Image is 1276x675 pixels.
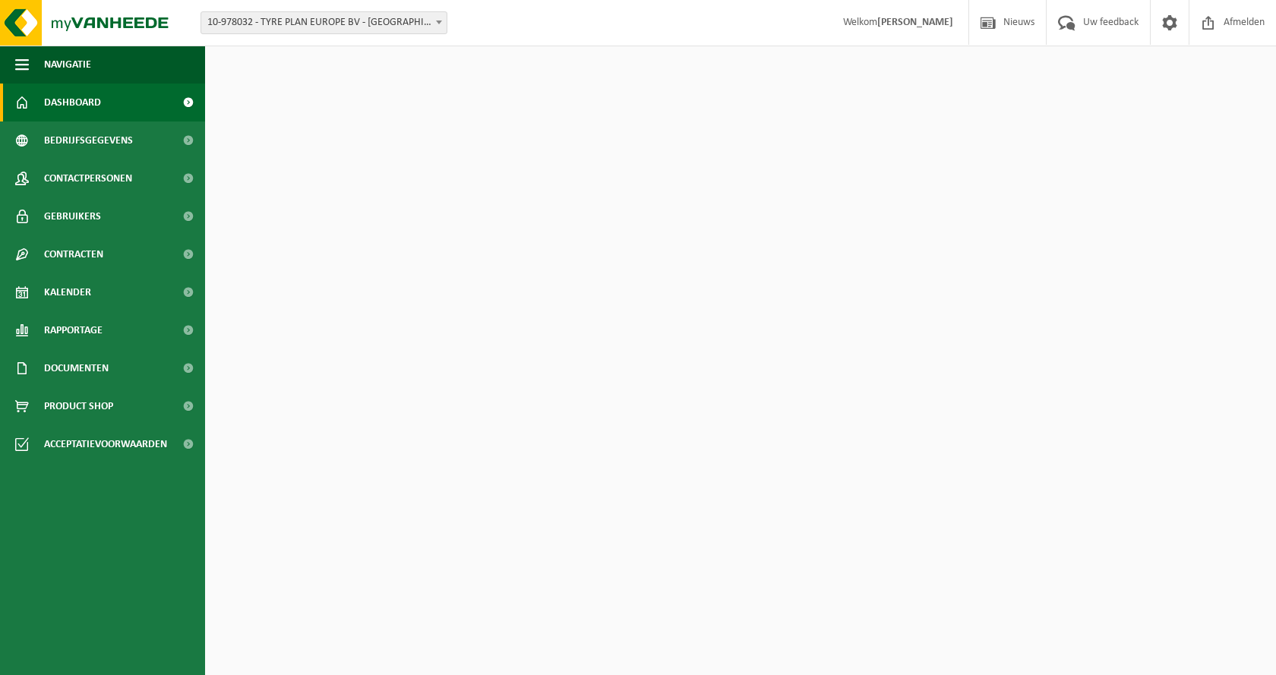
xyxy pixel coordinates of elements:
[44,311,103,349] span: Rapportage
[201,11,447,34] span: 10-978032 - TYRE PLAN EUROPE BV - KALMTHOUT
[44,349,109,387] span: Documenten
[44,84,101,121] span: Dashboard
[201,12,447,33] span: 10-978032 - TYRE PLAN EUROPE BV - KALMTHOUT
[44,273,91,311] span: Kalender
[44,235,103,273] span: Contracten
[44,425,167,463] span: Acceptatievoorwaarden
[44,387,113,425] span: Product Shop
[44,121,133,159] span: Bedrijfsgegevens
[44,197,101,235] span: Gebruikers
[877,17,953,28] strong: [PERSON_NAME]
[44,46,91,84] span: Navigatie
[44,159,132,197] span: Contactpersonen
